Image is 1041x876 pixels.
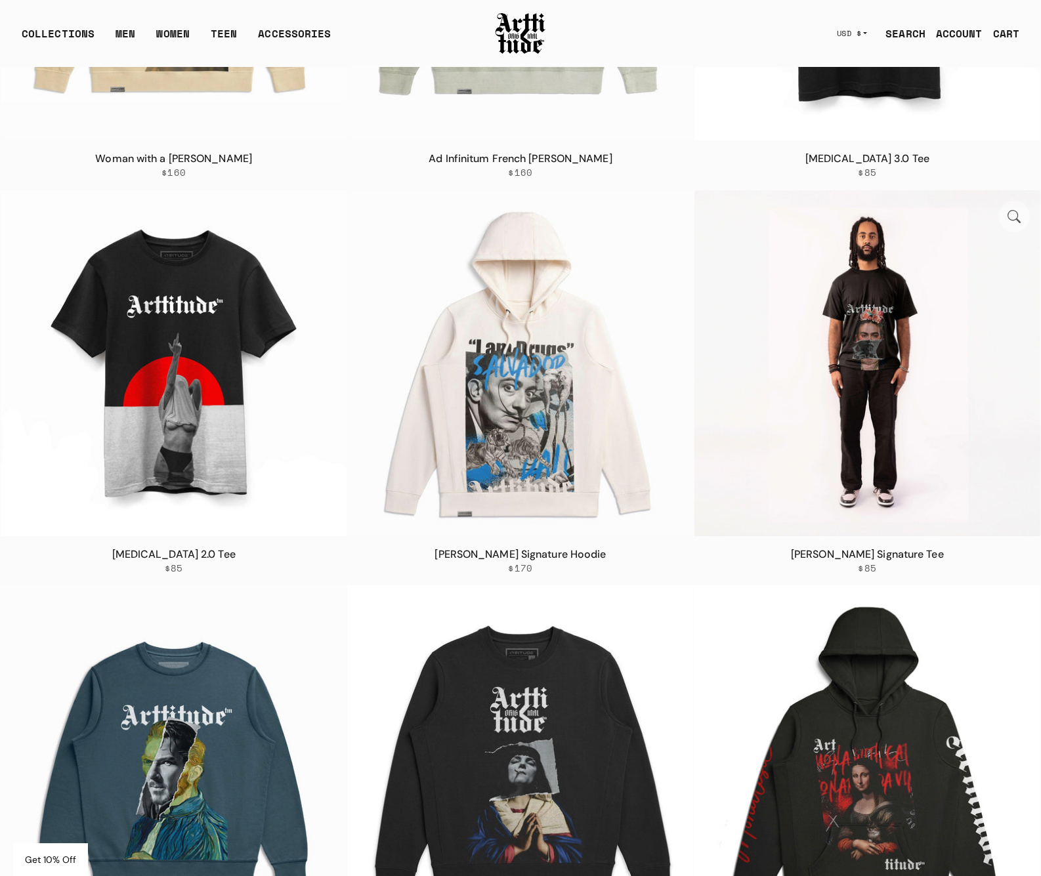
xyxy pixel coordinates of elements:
a: [MEDICAL_DATA] 3.0 Tee [805,152,929,165]
a: MEN [116,26,135,52]
span: Get 10% Off [25,854,76,866]
a: Open cart [983,20,1019,47]
span: $85 [858,167,876,178]
div: ACCESSORIES [258,26,331,52]
a: Intermittent Explosive Disorder 2.0 TeeIntermittent Explosive Disorder 2.0 Tee [1,190,347,536]
span: $85 [858,562,876,574]
a: [MEDICAL_DATA] 2.0 Tee [112,547,236,561]
span: $160 [161,167,186,178]
button: USD $ [829,19,876,48]
a: TEEN [211,26,237,52]
a: [PERSON_NAME] Signature Tee [791,547,944,561]
span: $160 [508,167,532,178]
ul: Main navigation [11,26,341,52]
a: [PERSON_NAME] Signature Hoodie [435,547,606,561]
a: Frida Signature TeeFrida Signature Tee [694,190,1040,536]
a: WOMEN [156,26,190,52]
a: Woman with a [PERSON_NAME] [95,152,252,165]
div: COLLECTIONS [22,26,95,52]
a: Salvator Signature HoodieSalvator Signature Hoodie [347,190,693,536]
span: $170 [508,562,532,574]
img: Salvator Signature Hoodie [347,190,693,536]
div: CART [993,26,1019,41]
img: Intermittent Explosive Disorder 2.0 Tee [1,190,347,536]
span: USD $ [837,28,862,39]
div: Get 10% Off [13,843,88,876]
a: ACCOUNT [925,20,983,47]
a: Ad Infinitum French [PERSON_NAME] [429,152,612,165]
span: $85 [165,562,183,574]
a: SEARCH [875,20,925,47]
img: Arttitude [494,11,547,56]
